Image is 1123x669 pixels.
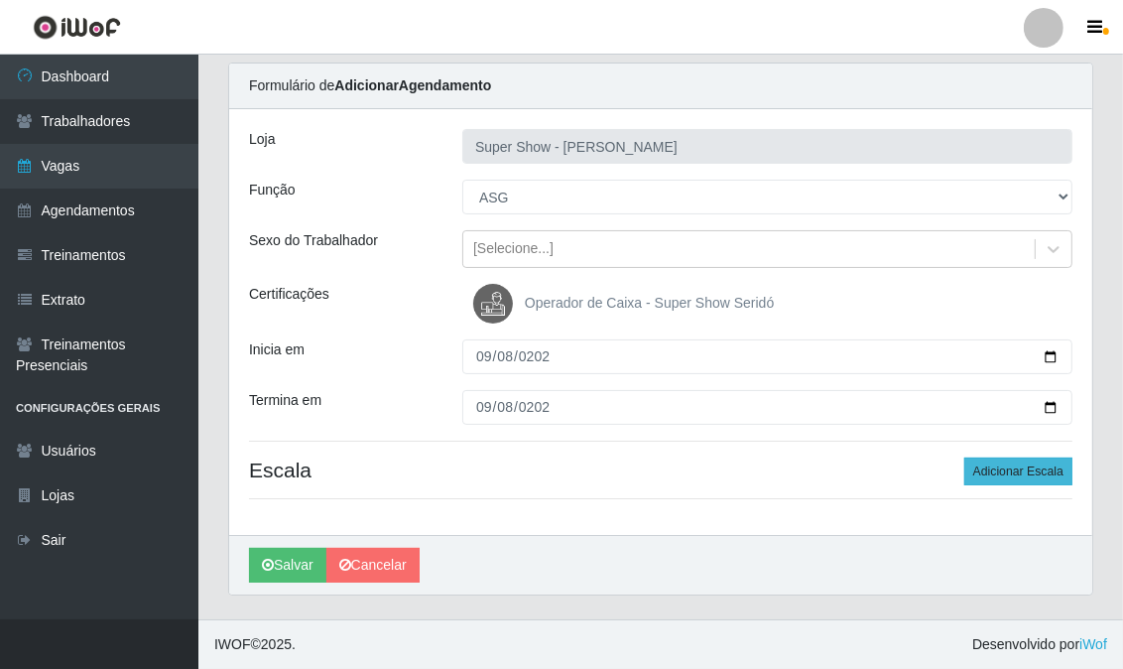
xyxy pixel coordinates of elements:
[249,339,305,360] label: Inicia em
[964,458,1072,485] button: Adicionar Escala
[214,634,296,655] span: © 2025 .
[462,390,1072,425] input: 00/00/0000
[214,636,251,652] span: IWOF
[249,458,1072,482] h4: Escala
[249,230,378,251] label: Sexo do Trabalhador
[249,180,296,201] label: Função
[33,15,121,40] img: CoreUI Logo
[462,339,1072,374] input: 00/00/0000
[249,284,329,305] label: Certificações
[972,634,1107,655] span: Desenvolvido por
[326,548,420,583] a: Cancelar
[249,390,321,411] label: Termina em
[229,64,1092,109] div: Formulário de
[249,548,326,583] button: Salvar
[1079,636,1107,652] a: iWof
[473,284,521,324] img: Operador de Caixa - Super Show Seridó
[249,129,275,150] label: Loja
[334,77,491,93] strong: Adicionar Agendamento
[473,239,554,260] div: [Selecione...]
[525,295,774,311] span: Operador de Caixa - Super Show Seridó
